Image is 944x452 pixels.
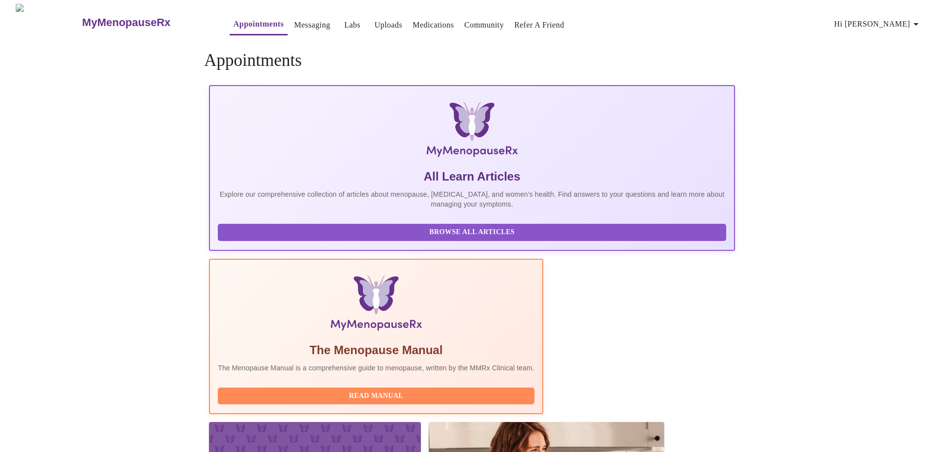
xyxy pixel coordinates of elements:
[230,14,288,35] button: Appointments
[228,390,525,402] span: Read Manual
[234,17,284,31] a: Appointments
[830,14,926,34] button: Hi [PERSON_NAME]
[82,16,171,29] h3: MyMenopauseRx
[218,388,534,405] button: Read Manual
[218,363,534,373] p: The Menopause Manual is a comprehensive guide to menopause, written by the MMRx Clinical team.
[337,15,368,35] button: Labs
[218,391,537,399] a: Read Manual
[81,5,210,40] a: MyMenopauseRx
[218,342,534,358] h5: The Menopause Manual
[228,226,716,239] span: Browse All Articles
[16,4,81,41] img: MyMenopauseRx Logo
[290,15,334,35] button: Messaging
[218,189,726,209] p: Explore our comprehensive collection of articles about menopause, [MEDICAL_DATA], and women's hea...
[375,18,403,32] a: Uploads
[204,51,740,70] h4: Appointments
[268,275,484,334] img: Menopause Manual
[218,169,726,184] h5: All Learn Articles
[218,224,726,241] button: Browse All Articles
[371,15,407,35] button: Uploads
[834,17,922,31] span: Hi [PERSON_NAME]
[218,227,729,236] a: Browse All Articles
[294,18,330,32] a: Messaging
[510,15,568,35] button: Refer a Friend
[514,18,564,32] a: Refer a Friend
[344,18,360,32] a: Labs
[413,18,454,32] a: Medications
[460,15,508,35] button: Community
[297,102,647,161] img: MyMenopauseRx Logo
[464,18,504,32] a: Community
[409,15,458,35] button: Medications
